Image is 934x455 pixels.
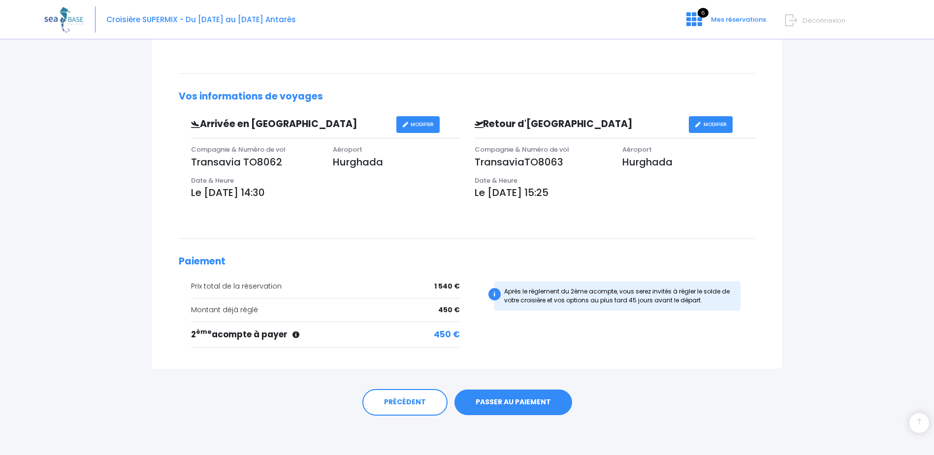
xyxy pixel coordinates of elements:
[184,119,396,130] h3: Arrivée en [GEOGRAPHIC_DATA]
[678,18,772,28] a: 6 Mes réservations
[362,389,448,416] a: PRÉCÉDENT
[191,328,460,341] div: 2 acompte à payer
[803,16,845,25] span: Déconnexion
[179,91,755,102] h2: Vos informations de voyages
[333,145,362,154] span: Aéroport
[191,155,318,169] p: Transavia TO8062
[196,327,212,336] sup: ème
[434,328,460,341] span: 450 €
[698,8,709,18] span: 6
[494,281,741,311] div: Après le règlement du 2ème acompte, vous serez invités à régler le solde de votre croisière et vo...
[434,281,460,292] span: 1 540 €
[396,116,440,133] a: MODIFIER
[333,155,460,169] p: Hurghada
[191,185,460,200] p: Le [DATE] 14:30
[467,119,689,130] h3: Retour d'[GEOGRAPHIC_DATA]
[438,305,460,315] span: 450 €
[475,176,517,185] span: Date & Heure
[475,155,608,169] p: TransaviaTO8063
[454,390,572,415] a: PASSER AU PAIEMENT
[191,145,286,154] span: Compagnie & Numéro de vol
[106,14,296,25] span: Croisière SUPERMIX - Du [DATE] au [DATE] Antarès
[689,116,733,133] a: MODIFIER
[475,185,756,200] p: Le [DATE] 15:25
[711,15,766,24] span: Mes réservations
[191,176,234,185] span: Date & Heure
[488,288,501,300] div: i
[191,281,460,292] div: Prix total de la réservation
[622,145,652,154] span: Aéroport
[191,305,460,315] div: Montant déjà réglé
[622,155,755,169] p: Hurghada
[179,256,755,267] h2: Paiement
[475,145,569,154] span: Compagnie & Numéro de vol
